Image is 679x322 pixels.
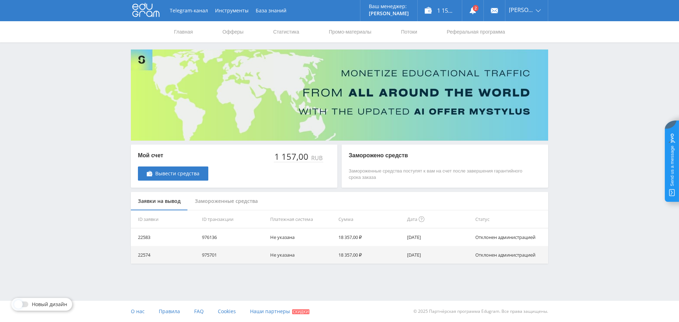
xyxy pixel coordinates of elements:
[472,246,548,264] td: Отклонен администрацией
[131,192,188,211] div: Заявки на вывод
[250,308,290,315] span: Наши партнеры
[199,246,267,264] td: 975701
[404,210,472,228] th: Дата
[159,301,180,322] a: Правила
[400,21,418,42] a: Потоки
[188,192,265,211] div: Замороженные средства
[131,246,199,264] td: 22574
[336,210,404,228] th: Сумма
[218,308,236,315] span: Cookies
[222,21,244,42] a: Офферы
[349,168,527,181] p: Замороженные средства поступят к вам на счет после завершения гарантийного срока заказа
[159,308,180,315] span: Правила
[131,210,199,228] th: ID заявки
[336,246,404,264] td: 18 357,00 ₽
[446,21,506,42] a: Реферальная программа
[328,21,372,42] a: Промо-материалы
[472,228,548,246] td: Отклонен администрацией
[131,301,145,322] a: О нас
[272,21,300,42] a: Статистика
[250,301,309,322] a: Наши партнеры Скидки
[155,171,199,176] span: Вывести средства
[349,152,527,159] p: Заморожено средств
[131,49,548,141] img: Banner
[404,228,472,246] td: [DATE]
[138,166,208,181] a: Вывести средства
[292,309,309,314] span: Скидки
[404,246,472,264] td: [DATE]
[194,301,204,322] a: FAQ
[131,308,145,315] span: О нас
[199,210,267,228] th: ID транзакции
[509,7,534,13] span: [PERSON_NAME]
[138,152,208,159] p: Мой счет
[336,228,404,246] td: 18 357,00 ₽
[267,210,336,228] th: Платежная система
[369,4,409,9] p: Ваш менеджер:
[310,155,323,161] div: RUB
[194,308,204,315] span: FAQ
[218,301,236,322] a: Cookies
[267,246,336,264] td: Не указана
[173,21,193,42] a: Главная
[472,210,548,228] th: Статус
[369,11,409,16] p: [PERSON_NAME]
[199,228,267,246] td: 976136
[32,301,67,307] span: Новый дизайн
[267,228,336,246] td: Не указана
[131,228,199,246] td: 22583
[343,301,548,322] div: © 2025 Партнёрская программа Edugram. Все права защищены.
[274,152,310,162] div: 1 157,00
